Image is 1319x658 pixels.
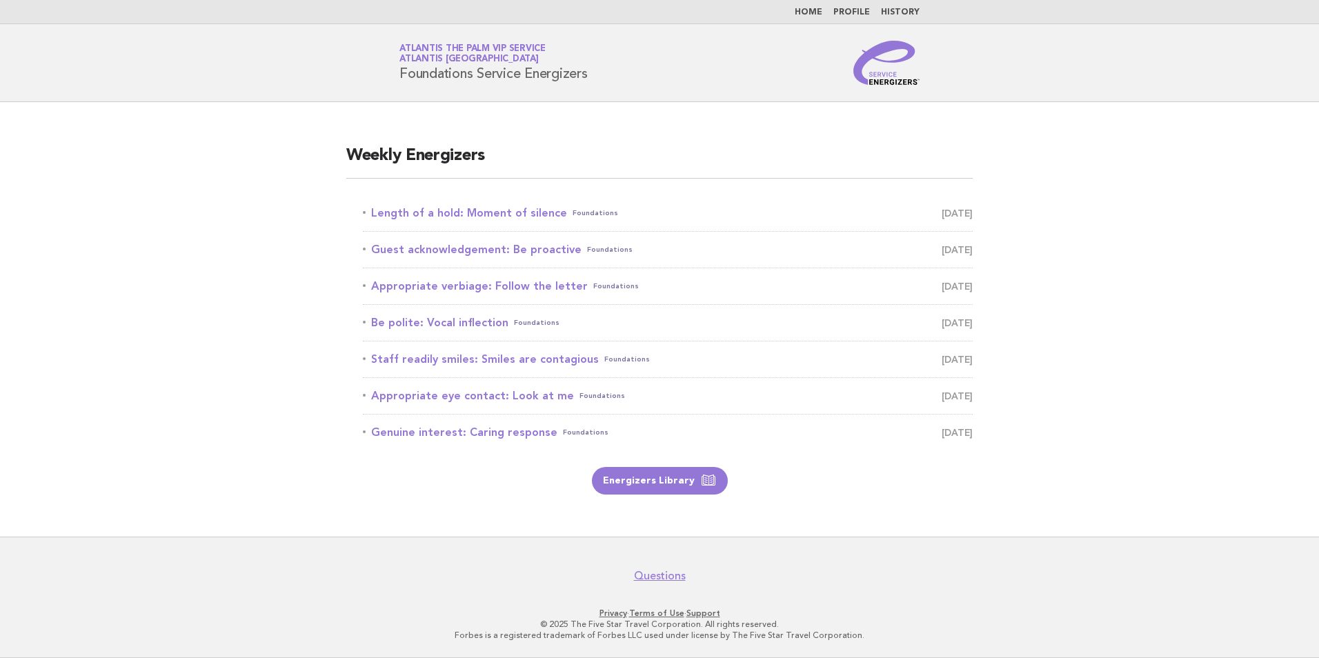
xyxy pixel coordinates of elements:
[237,608,1082,619] p: · ·
[573,203,618,223] span: Foundations
[942,423,973,442] span: [DATE]
[942,350,973,369] span: [DATE]
[363,203,973,223] a: Length of a hold: Moment of silenceFoundations [DATE]
[881,8,920,17] a: History
[363,240,973,259] a: Guest acknowledgement: Be proactiveFoundations [DATE]
[604,350,650,369] span: Foundations
[363,350,973,369] a: Staff readily smiles: Smiles are contagiousFoundations [DATE]
[363,313,973,332] a: Be polite: Vocal inflectionFoundations [DATE]
[237,619,1082,630] p: © 2025 The Five Star Travel Corporation. All rights reserved.
[346,145,973,179] h2: Weekly Energizers
[563,423,608,442] span: Foundations
[237,630,1082,641] p: Forbes is a registered trademark of Forbes LLC used under license by The Five Star Travel Corpora...
[514,313,559,332] span: Foundations
[363,277,973,296] a: Appropriate verbiage: Follow the letterFoundations [DATE]
[833,8,870,17] a: Profile
[942,240,973,259] span: [DATE]
[587,240,633,259] span: Foundations
[579,386,625,406] span: Foundations
[399,45,588,81] h1: Foundations Service Energizers
[363,423,973,442] a: Genuine interest: Caring responseFoundations [DATE]
[942,277,973,296] span: [DATE]
[942,313,973,332] span: [DATE]
[592,467,728,495] a: Energizers Library
[686,608,720,618] a: Support
[942,203,973,223] span: [DATE]
[853,41,920,85] img: Service Energizers
[634,569,686,583] a: Questions
[942,386,973,406] span: [DATE]
[795,8,822,17] a: Home
[399,55,539,64] span: Atlantis [GEOGRAPHIC_DATA]
[399,44,546,63] a: Atlantis The Palm VIP ServiceAtlantis [GEOGRAPHIC_DATA]
[599,608,627,618] a: Privacy
[629,608,684,618] a: Terms of Use
[593,277,639,296] span: Foundations
[363,386,973,406] a: Appropriate eye contact: Look at meFoundations [DATE]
